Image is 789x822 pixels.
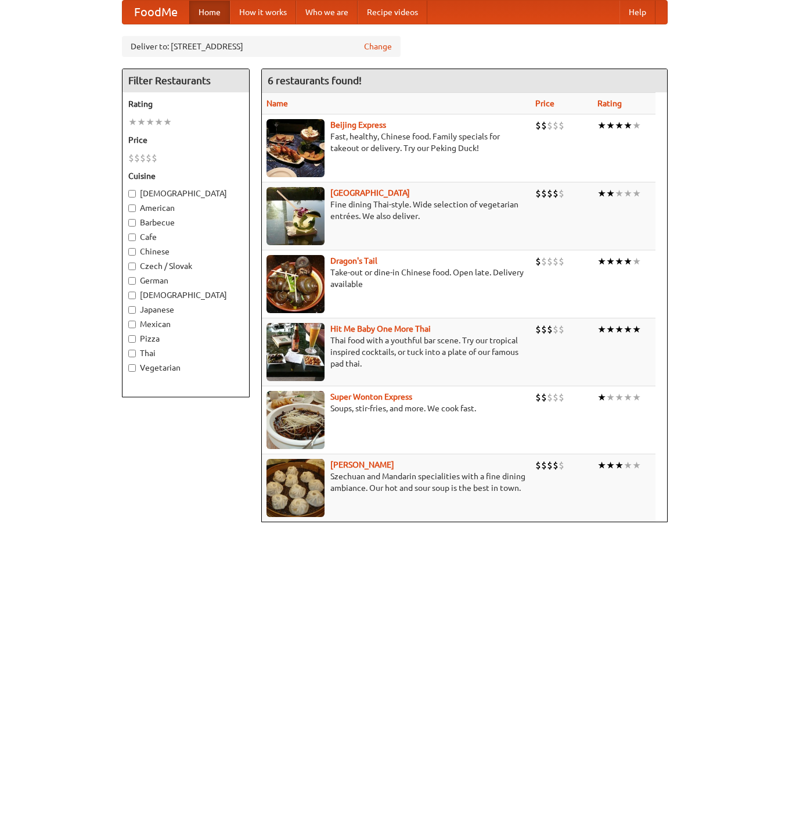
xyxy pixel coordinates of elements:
a: Who we are [296,1,358,24]
li: ★ [632,459,641,472]
label: [DEMOGRAPHIC_DATA] [128,289,243,301]
label: American [128,202,243,214]
li: ★ [632,187,641,200]
li: ★ [606,459,615,472]
li: $ [559,119,564,132]
p: Szechuan and Mandarin specialities with a fine dining ambiance. Our hot and sour soup is the best... [266,471,527,494]
a: Recipe videos [358,1,427,24]
li: $ [553,391,559,404]
li: $ [553,255,559,268]
li: ★ [606,187,615,200]
p: Soups, stir-fries, and more. We cook fast. [266,403,527,414]
input: Barbecue [128,219,136,227]
li: ★ [597,323,606,336]
label: Mexican [128,318,243,330]
li: ★ [615,119,624,132]
li: ★ [606,255,615,268]
li: $ [541,187,547,200]
a: Super Wonton Express [330,392,412,401]
img: shandong.jpg [266,459,325,517]
img: beijing.jpg [266,119,325,177]
input: Cafe [128,234,136,241]
a: Name [266,99,288,108]
a: How it works [230,1,296,24]
input: Vegetarian [128,364,136,372]
li: ★ [624,459,632,472]
li: ★ [606,323,615,336]
li: $ [553,459,559,472]
li: $ [547,187,553,200]
label: Barbecue [128,217,243,228]
li: $ [535,391,541,404]
li: $ [535,187,541,200]
li: ★ [615,391,624,404]
li: ★ [632,323,641,336]
li: ★ [624,255,632,268]
li: ★ [632,391,641,404]
li: ★ [606,391,615,404]
li: $ [541,323,547,336]
label: Pizza [128,333,243,344]
a: Beijing Express [330,120,386,130]
p: Fast, healthy, Chinese food. Family specials for takeout or delivery. Try our Peking Duck! [266,131,527,154]
label: German [128,275,243,286]
p: Thai food with a youthful bar scene. Try our tropical inspired cocktails, or tuck into a plate of... [266,335,527,369]
a: Help [619,1,655,24]
input: Chinese [128,248,136,256]
a: FoodMe [123,1,189,24]
a: Dragon's Tail [330,256,377,265]
li: $ [559,391,564,404]
li: $ [128,152,134,164]
li: $ [541,255,547,268]
li: ★ [606,119,615,132]
li: $ [559,255,564,268]
li: ★ [163,116,172,128]
div: Deliver to: [STREET_ADDRESS] [122,36,401,57]
li: $ [547,119,553,132]
li: $ [535,323,541,336]
h5: Rating [128,98,243,110]
li: $ [152,152,157,164]
li: $ [559,459,564,472]
li: ★ [624,187,632,200]
a: Rating [597,99,622,108]
li: $ [553,323,559,336]
li: $ [541,119,547,132]
li: $ [553,119,559,132]
li: ★ [146,116,154,128]
li: $ [146,152,152,164]
a: Hit Me Baby One More Thai [330,324,431,333]
li: ★ [597,187,606,200]
a: Change [364,41,392,52]
li: ★ [632,119,641,132]
ng-pluralize: 6 restaurants found! [268,75,362,86]
input: [DEMOGRAPHIC_DATA] [128,292,136,299]
img: dragon.jpg [266,255,325,313]
img: superwonton.jpg [266,391,325,449]
li: ★ [615,459,624,472]
li: ★ [597,255,606,268]
input: Japanese [128,306,136,314]
li: ★ [597,459,606,472]
li: $ [547,323,553,336]
li: ★ [624,323,632,336]
input: American [128,204,136,212]
li: $ [547,391,553,404]
li: $ [541,459,547,472]
a: Home [189,1,230,24]
p: Take-out or dine-in Chinese food. Open late. Delivery available [266,267,527,290]
input: [DEMOGRAPHIC_DATA] [128,190,136,198]
li: ★ [615,255,624,268]
h5: Cuisine [128,170,243,182]
a: [GEOGRAPHIC_DATA] [330,188,410,198]
li: $ [547,255,553,268]
li: $ [535,459,541,472]
li: $ [559,187,564,200]
li: $ [134,152,140,164]
h4: Filter Restaurants [123,69,249,92]
a: Price [535,99,554,108]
